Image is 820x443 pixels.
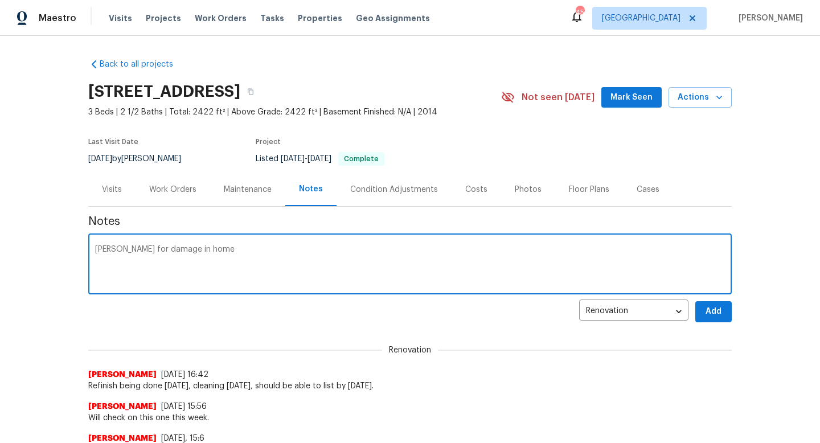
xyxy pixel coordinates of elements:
[161,434,204,442] span: [DATE], 15:6
[678,91,723,105] span: Actions
[224,184,272,195] div: Maintenance
[88,59,198,70] a: Back to all projects
[95,245,725,285] textarea: [PERSON_NAME] for damage in home
[39,13,76,24] span: Maestro
[88,369,157,380] span: [PERSON_NAME]
[102,184,122,195] div: Visits
[195,13,247,24] span: Work Orders
[161,403,207,411] span: [DATE] 15:56
[602,13,680,24] span: [GEOGRAPHIC_DATA]
[256,155,384,163] span: Listed
[146,13,181,24] span: Projects
[88,216,732,227] span: Notes
[339,155,383,162] span: Complete
[281,155,305,163] span: [DATE]
[260,14,284,22] span: Tasks
[610,91,653,105] span: Mark Seen
[299,183,323,195] div: Notes
[350,184,438,195] div: Condition Adjustments
[88,412,732,424] span: Will check on this one this week.
[576,7,584,18] div: 45
[88,380,732,392] span: Refinish being done [DATE], cleaning [DATE], should be able to list by [DATE].
[88,86,240,97] h2: [STREET_ADDRESS]
[637,184,659,195] div: Cases
[356,13,430,24] span: Geo Assignments
[256,138,281,145] span: Project
[298,13,342,24] span: Properties
[88,152,195,166] div: by [PERSON_NAME]
[149,184,196,195] div: Work Orders
[240,81,261,102] button: Copy Address
[669,87,732,108] button: Actions
[88,401,157,412] span: [PERSON_NAME]
[601,87,662,108] button: Mark Seen
[734,13,803,24] span: [PERSON_NAME]
[109,13,132,24] span: Visits
[569,184,609,195] div: Floor Plans
[88,106,501,118] span: 3 Beds | 2 1/2 Baths | Total: 2422 ft² | Above Grade: 2422 ft² | Basement Finished: N/A | 2014
[704,305,723,319] span: Add
[522,92,594,103] span: Not seen [DATE]
[465,184,487,195] div: Costs
[281,155,331,163] span: -
[307,155,331,163] span: [DATE]
[579,298,688,326] div: Renovation
[88,138,138,145] span: Last Visit Date
[161,371,208,379] span: [DATE] 16:42
[88,155,112,163] span: [DATE]
[695,301,732,322] button: Add
[382,344,438,356] span: Renovation
[515,184,542,195] div: Photos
